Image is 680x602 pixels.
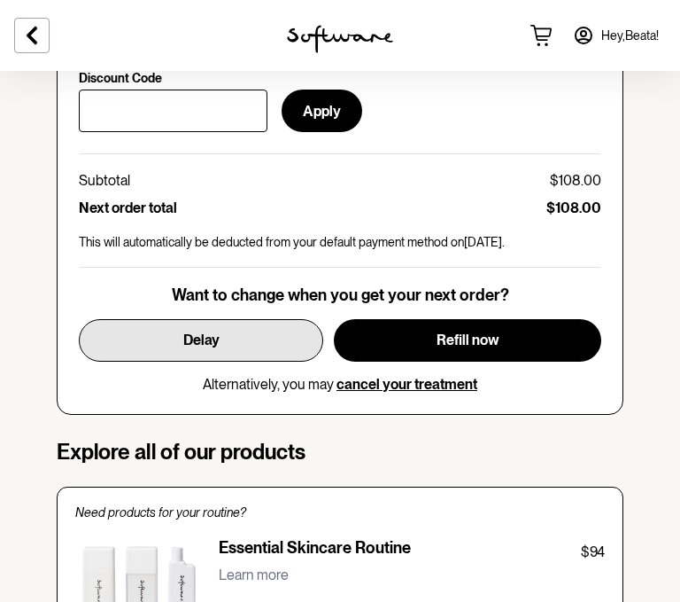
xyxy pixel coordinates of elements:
p: $108.00 [546,199,601,216]
img: software logo [287,25,393,53]
span: Delay [183,332,220,348]
button: Learn more [219,563,289,587]
h4: Explore all of our products [57,440,623,465]
p: Essential Skincare Routine [219,538,411,563]
a: Hey,Beata! [562,14,669,57]
p: Need products for your routine? [75,505,605,520]
p: Subtotal [79,172,130,189]
p: Discount Code [79,71,162,86]
span: Hey, Beata ! [601,28,659,43]
p: This will automatically be deducted from your default payment method on [DATE] . [79,235,601,250]
p: $94 [581,542,605,563]
p: Next order total [79,199,177,216]
p: Want to change when you get your next order? [172,285,509,305]
button: Delay [79,319,323,362]
button: Refill now [334,319,601,362]
p: $108.00 [550,172,601,189]
p: Alternatively, you may [203,376,477,393]
p: Learn more [219,567,289,583]
button: cancel your treatment [336,376,477,393]
button: Apply [282,90,362,132]
span: Refill now [437,332,499,348]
